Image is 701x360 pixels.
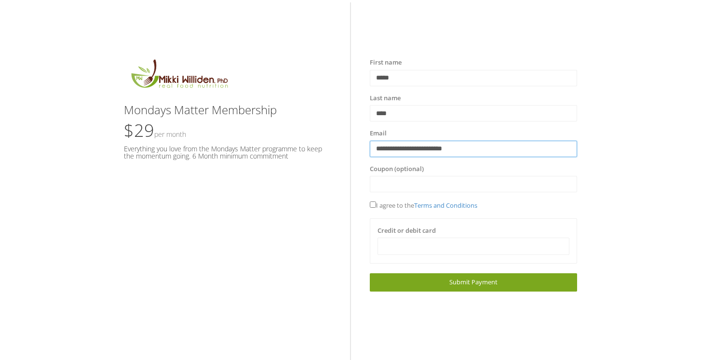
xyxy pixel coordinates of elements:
a: Submit Payment [370,273,577,291]
span: I agree to the [370,201,477,210]
span: $29 [124,119,186,142]
a: Terms and Conditions [414,201,477,210]
label: Credit or debit card [377,226,436,236]
label: Email [370,129,387,138]
label: Last name [370,93,401,103]
h5: Everything you love from the Mondays Matter programme to keep the momentum going. 6 Month minimum... [124,145,331,160]
small: Per Month [154,130,186,139]
h3: Mondays Matter Membership [124,104,331,116]
label: Coupon (optional) [370,164,424,174]
span: Submit Payment [449,278,498,286]
iframe: Secure card payment input frame [384,242,563,251]
label: First name [370,58,402,67]
img: MikkiLogoMain.png [124,58,234,94]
